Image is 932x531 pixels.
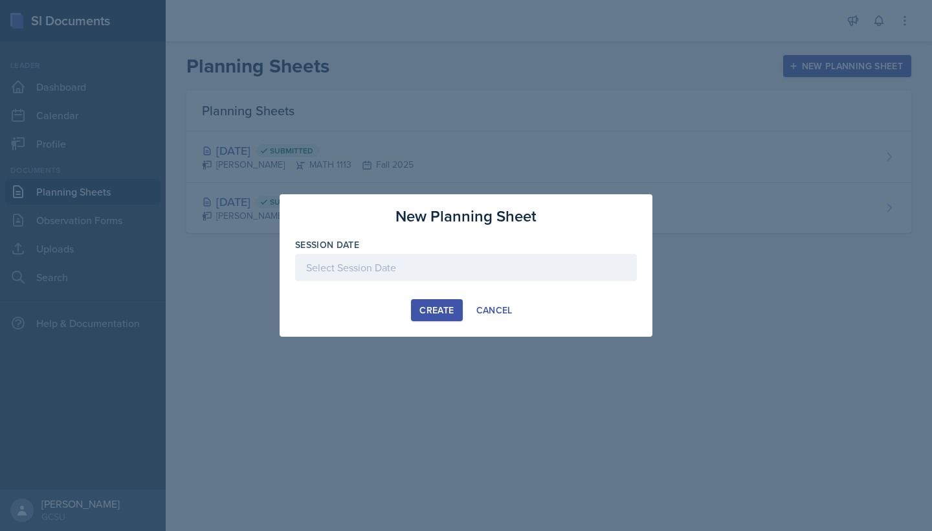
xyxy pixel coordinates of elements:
button: Create [411,299,462,321]
div: Cancel [476,305,513,315]
h3: New Planning Sheet [395,205,537,228]
button: Cancel [468,299,521,321]
label: Session Date [295,238,359,251]
div: Create [419,305,454,315]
